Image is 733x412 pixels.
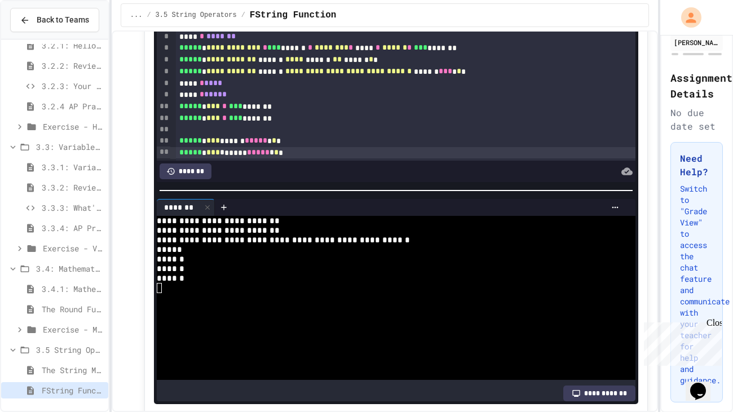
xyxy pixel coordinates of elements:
span: 3.4.1: Mathematical Operators [42,283,104,295]
span: FString Function [250,8,337,22]
span: Exercise - Hello, World! [43,121,104,132]
span: 3.5 String Operators [36,344,104,356]
iframe: chat widget [639,318,722,366]
span: 3.4: Mathematical Operators [36,263,104,274]
span: 3.3.2: Review - Variables and Data Types [42,181,104,193]
span: 3.3.4: AP Practice - Variables [42,222,104,234]
span: 3.3.1: Variables and Data Types [42,161,104,173]
span: The Round Function [42,303,104,315]
h2: Assignment Details [670,70,723,101]
span: The String Module [42,364,104,376]
span: Exercise - Mathematical Operators [43,324,104,335]
div: No due date set [670,106,723,133]
button: Back to Teams [10,8,99,32]
span: 3.3: Variables and Data Types [36,141,104,153]
span: 3.5 String Operators [156,11,237,20]
span: ... [130,11,143,20]
h3: Need Help? [680,152,713,179]
span: / [241,11,245,20]
iframe: chat widget [686,367,722,401]
div: [PERSON_NAME] [674,37,719,47]
span: FString Function [42,384,104,396]
span: / [147,11,151,20]
div: My Account [669,5,704,30]
p: Switch to "Grade View" to access the chat feature and communicate with your teacher for help and ... [680,183,713,386]
span: Exercise - Variables and Data Types [43,242,104,254]
span: 3.2.2: Review - Hello, World! [42,60,104,72]
div: Chat with us now!Close [5,5,78,72]
span: Back to Teams [37,14,89,26]
span: 3.2.1: Hello, World! [42,39,104,51]
span: 3.2.3: Your Name and Favorite Movie [42,80,104,92]
span: 3.2.4 AP Practice - the DISPLAY Procedure [42,100,104,112]
span: 3.3.3: What's the Type? [42,202,104,214]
